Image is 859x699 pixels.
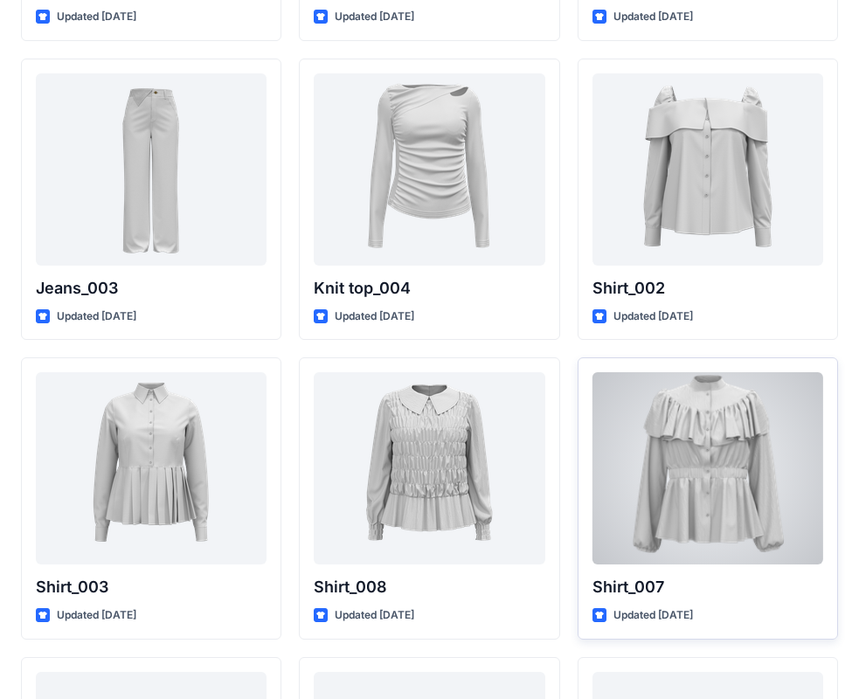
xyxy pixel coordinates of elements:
[592,372,823,564] a: Shirt_007
[335,8,414,26] p: Updated [DATE]
[57,8,136,26] p: Updated [DATE]
[335,308,414,326] p: Updated [DATE]
[57,606,136,625] p: Updated [DATE]
[36,372,267,564] a: Shirt_003
[314,575,544,599] p: Shirt_008
[335,606,414,625] p: Updated [DATE]
[613,8,693,26] p: Updated [DATE]
[36,575,267,599] p: Shirt_003
[592,575,823,599] p: Shirt_007
[314,276,544,301] p: Knit top_004
[36,73,267,266] a: Jeans_003
[36,276,267,301] p: Jeans_003
[57,308,136,326] p: Updated [DATE]
[592,73,823,266] a: Shirt_002
[314,73,544,266] a: Knit top_004
[592,276,823,301] p: Shirt_002
[314,372,544,564] a: Shirt_008
[613,606,693,625] p: Updated [DATE]
[613,308,693,326] p: Updated [DATE]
